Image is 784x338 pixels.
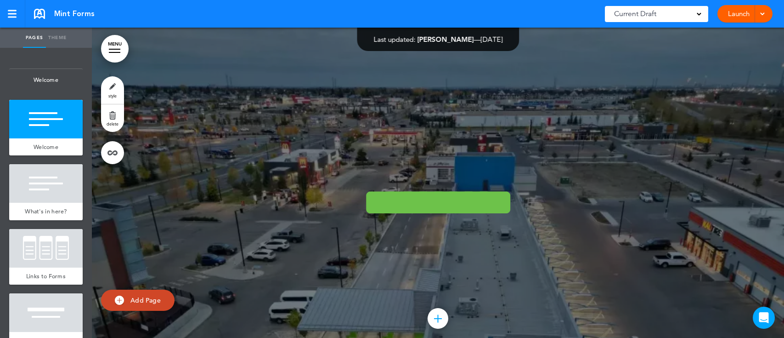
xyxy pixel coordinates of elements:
a: What's in here? [9,203,83,220]
div: Open Intercom Messenger [753,307,775,329]
a: delete [101,104,124,132]
a: Pages [23,28,46,48]
a: Add Page [101,290,175,311]
a: Launch [724,5,753,23]
div: — [373,36,502,43]
img: add.svg [115,296,124,305]
a: MENU [101,35,129,63]
a: style [101,76,124,104]
span: style [108,93,117,98]
a: Theme [46,28,69,48]
span: What's in here? [25,207,67,215]
span: Links to Forms [26,272,66,280]
span: delete [107,121,118,126]
span: Welcome [9,69,83,91]
a: Welcome [9,138,83,156]
span: Add Page [130,296,161,304]
a: Links to Forms [9,268,83,285]
span: Mint Forms [54,9,95,19]
span: Current Draft [614,7,656,20]
span: [DATE] [480,35,502,44]
span: [PERSON_NAME] [417,35,474,44]
span: Last updated: [373,35,415,44]
span: Welcome [34,143,58,151]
